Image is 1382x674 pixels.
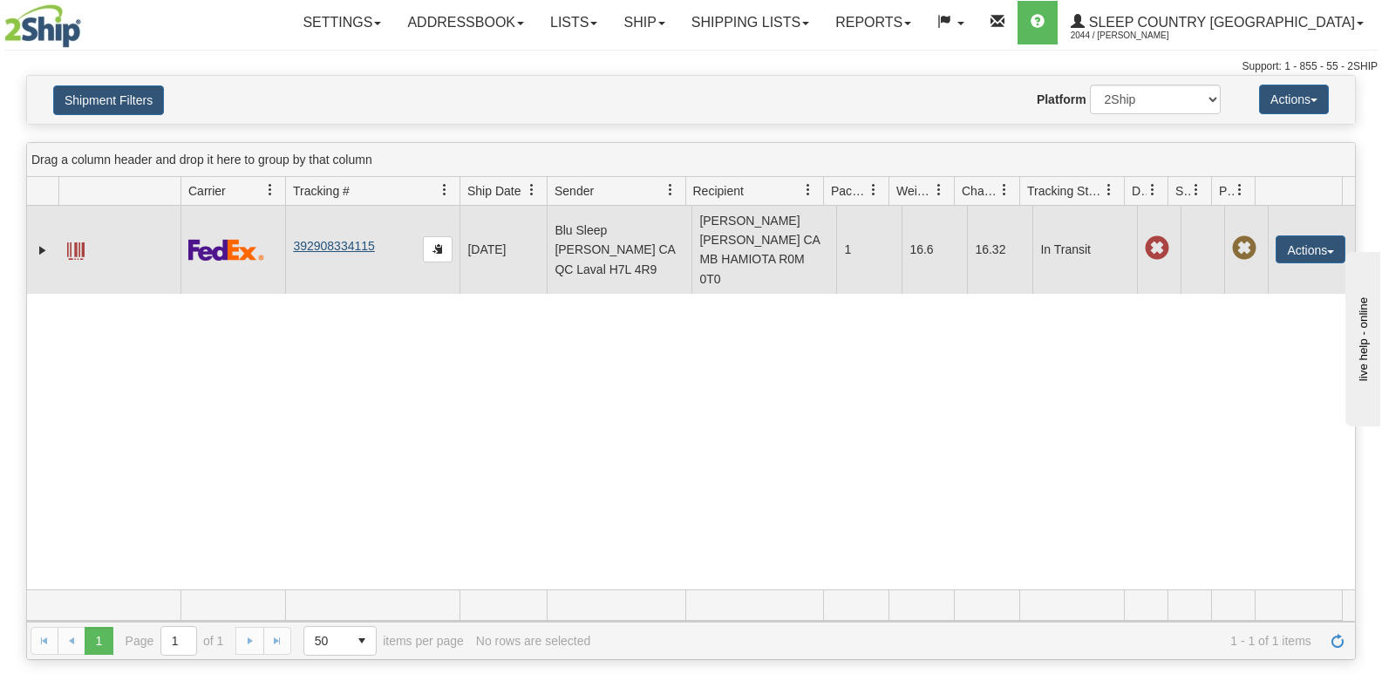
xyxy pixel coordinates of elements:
a: Label [67,235,85,262]
a: Pickup Status filter column settings [1225,175,1255,205]
span: Recipient [693,182,744,200]
div: live help - online [13,15,161,28]
span: items per page [303,626,464,656]
span: 2044 / [PERSON_NAME] [1071,27,1202,44]
span: Carrier [188,182,226,200]
a: Settings [289,1,394,44]
input: Page 1 [161,627,196,655]
span: select [348,627,376,655]
a: Sender filter column settings [656,175,685,205]
span: Ship Date [467,182,521,200]
a: Recipient filter column settings [793,175,823,205]
a: Carrier filter column settings [255,175,285,205]
div: Support: 1 - 855 - 55 - 2SHIP [4,59,1378,74]
a: Sleep Country [GEOGRAPHIC_DATA] 2044 / [PERSON_NAME] [1058,1,1377,44]
td: [DATE] [460,206,547,294]
img: 2 - FedEx Express® [188,239,264,261]
div: grid grouping header [27,143,1355,177]
a: Refresh [1324,627,1351,655]
td: 1 [836,206,902,294]
span: Tracking # [293,182,350,200]
label: Platform [1037,91,1086,108]
a: Shipping lists [678,1,822,44]
a: Tracking # filter column settings [430,175,460,205]
button: Copy to clipboard [423,236,453,262]
button: Actions [1259,85,1329,114]
a: Packages filter column settings [859,175,888,205]
td: 16.6 [902,206,967,294]
a: Weight filter column settings [924,175,954,205]
button: Actions [1276,235,1345,263]
span: Page sizes drop down [303,626,377,656]
span: Pickup Not Assigned [1232,236,1256,261]
a: Expand [34,242,51,259]
span: Sender [555,182,594,200]
td: 16.32 [967,206,1032,294]
td: [PERSON_NAME] [PERSON_NAME] CA MB HAMIOTA R0M 0T0 [691,206,836,294]
div: No rows are selected [476,634,591,648]
span: Charge [962,182,998,200]
span: Tracking Status [1027,182,1103,200]
iframe: chat widget [1342,248,1380,426]
button: Shipment Filters [53,85,164,115]
a: Ship [610,1,677,44]
a: Tracking Status filter column settings [1094,175,1124,205]
span: Late [1145,236,1169,261]
a: Reports [822,1,924,44]
span: Packages [831,182,868,200]
a: Shipment Issues filter column settings [1181,175,1211,205]
span: Page of 1 [126,626,224,656]
a: Addressbook [394,1,537,44]
span: Shipment Issues [1175,182,1190,200]
span: Pickup Status [1219,182,1234,200]
a: 392908334115 [293,239,374,253]
td: Blu Sleep [PERSON_NAME] CA QC Laval H7L 4R9 [547,206,691,294]
span: Sleep Country [GEOGRAPHIC_DATA] [1085,15,1355,30]
span: Page 1 [85,627,112,655]
span: Weight [896,182,933,200]
td: In Transit [1032,206,1137,294]
span: 50 [315,632,337,650]
span: 1 - 1 of 1 items [602,634,1311,648]
a: Lists [537,1,610,44]
span: Delivery Status [1132,182,1147,200]
a: Delivery Status filter column settings [1138,175,1168,205]
a: Ship Date filter column settings [517,175,547,205]
a: Charge filter column settings [990,175,1019,205]
img: logo2044.jpg [4,4,81,48]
